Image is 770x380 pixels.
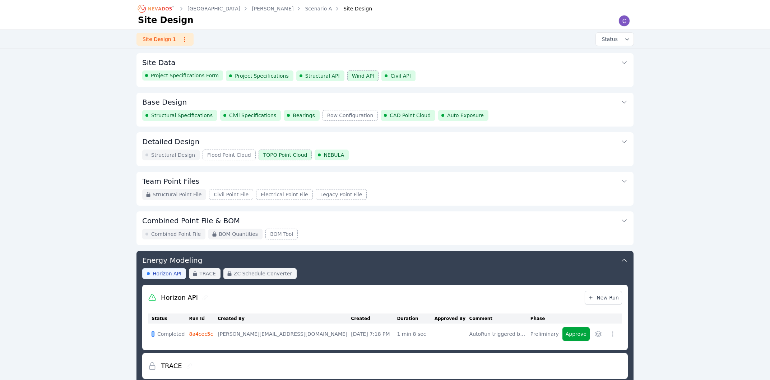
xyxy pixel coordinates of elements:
[142,251,628,268] button: Energy Modeling
[352,72,374,79] span: Wind API
[189,331,213,337] a: 8a4cec5c
[151,72,219,79] span: Project Specifications Form
[327,112,374,119] span: Row Configuration
[320,191,362,198] span: Legacy Point File
[599,36,618,43] span: Status
[138,3,372,14] nav: Breadcrumb
[324,151,344,159] span: NEBULA
[148,313,189,324] th: Status
[142,172,628,189] button: Team Point Files
[469,330,527,338] div: AutoRun triggered by completion of project-specifications
[136,93,634,127] div: Base DesignStructural SpecificationsCivil SpecificationsBearingsRow ConfigurationCAD Point CloudA...
[151,151,195,159] span: Structural Design
[214,191,249,198] span: Civil Point File
[161,361,182,371] h2: TRACE
[142,132,628,150] button: Detailed Design
[142,97,187,107] h3: Base Design
[136,33,194,46] a: Site Design 1
[219,230,258,238] span: BOM Quantities
[142,58,176,68] h3: Site Data
[305,72,340,79] span: Structural API
[234,270,292,277] span: ZC Schedule Converter
[142,216,240,226] h3: Combined Point File & BOM
[397,330,431,338] div: 1 min 8 sec
[136,172,634,206] div: Team Point FilesStructural Point FileCivil Point FileElectrical Point FileLegacy Point File
[142,53,628,70] button: Site Data
[218,324,351,344] td: [PERSON_NAME][EMAIL_ADDRESS][DOMAIN_NAME]
[562,327,590,341] button: Approve
[153,191,201,198] span: Structural Point File
[530,330,559,338] div: Preliminary
[161,293,198,303] h2: Horizon API
[142,93,628,110] button: Base Design
[435,313,469,324] th: Approved By
[252,5,293,12] a: [PERSON_NAME]
[351,313,397,324] th: Created
[218,313,351,324] th: Created By
[187,5,240,12] a: [GEOGRAPHIC_DATA]
[189,313,218,324] th: Run Id
[235,72,289,79] span: Project Specifications
[136,211,634,245] div: Combined Point File & BOMCombined Point FileBOM QuantitiesBOM Tool
[261,191,308,198] span: Electrical Point File
[469,313,530,324] th: Comment
[136,53,634,87] div: Site DataProject Specifications FormProject SpecificationsStructural APIWind APICivil API
[351,324,397,344] td: [DATE] 7:18 PM
[618,15,630,27] img: Carl Jackson
[153,270,181,277] span: Horizon API
[157,330,185,338] span: Completed
[136,132,634,166] div: Detailed DesignStructural DesignFlood Point CloudTOPO Point CloudNEBULA
[138,14,194,26] h1: Site Design
[305,5,332,12] a: Scenario A
[199,270,216,277] span: TRACE
[142,137,199,147] h3: Detailed Design
[142,211,628,229] button: Combined Point File & BOM
[530,313,562,324] th: Phase
[397,313,434,324] th: Duration
[263,151,307,159] span: TOPO Point Cloud
[588,294,619,301] span: New Run
[207,151,251,159] span: Flood Point Cloud
[151,112,213,119] span: Structural Specifications
[390,112,431,119] span: CAD Point Cloud
[390,72,410,79] span: Civil API
[142,255,202,265] h3: Energy Modeling
[596,33,634,46] button: Status
[333,5,372,12] div: Site Design
[142,176,199,186] h3: Team Point Files
[151,230,201,238] span: Combined Point File
[293,112,315,119] span: Bearings
[447,112,484,119] span: Auto Exposure
[229,112,276,119] span: Civil Specifications
[270,230,293,238] span: BOM Tool
[585,291,622,305] a: New Run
